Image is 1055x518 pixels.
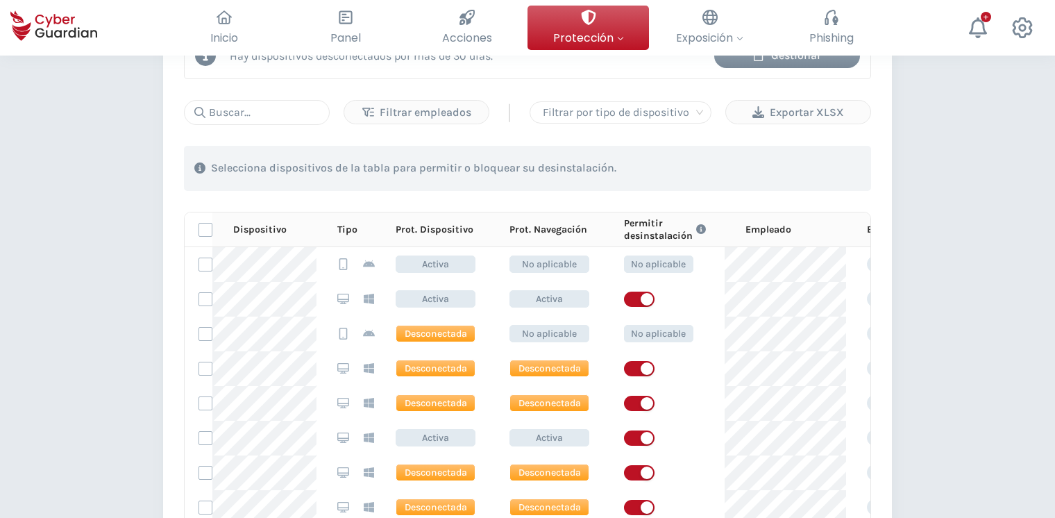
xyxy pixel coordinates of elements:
p: Prot. Navegación [509,224,587,236]
button: Protección [527,6,649,50]
span: | [507,102,512,123]
p: Empleado [745,224,791,236]
span: Activa [509,290,589,308]
button: Exposición [649,6,770,50]
p: Permitir desinstalación [624,217,693,242]
span: Desconectada [396,360,475,377]
p: Etiquetas [867,224,912,236]
span: Exposición [676,29,743,47]
button: Filtrar empleados [344,100,489,124]
span: Phishing [809,29,854,47]
p: Prot. Dispositivo [396,224,473,236]
span: No aplicable [624,256,693,273]
button: Phishing [770,6,892,50]
button: Exportar XLSX [725,100,871,124]
span: Activa [396,290,475,308]
span: Desconectada [509,394,589,412]
span: Desconectada [396,464,475,481]
span: Acciones [442,29,492,47]
button: Panel [285,6,406,50]
p: Hay dispositivos desconectados por más de 30 días. [230,49,493,62]
span: Desconectada [509,464,589,481]
button: Acciones [406,6,527,50]
span: No aplicable [509,325,589,342]
button: Link to FAQ information [693,217,709,242]
p: Dispositivo [233,224,287,236]
button: Inicio [163,6,285,50]
span: Inicio [210,29,238,47]
span: Desconectada [509,499,589,516]
span: Activa [396,256,475,273]
span: Desconectada [396,325,475,342]
div: + [981,12,991,22]
span: Activa [509,429,589,446]
span: Desconectada [396,499,475,516]
span: No aplicable [509,256,589,273]
p: Selecciona dispositivos de la tabla para permitir o bloquear su desinstalación. [211,161,616,175]
span: Activa [396,429,475,446]
div: Exportar XLSX [736,104,860,121]
input: Buscar... [184,100,330,125]
span: No aplicable [624,325,693,342]
p: Tipo [337,224,357,236]
span: Protección [553,29,624,47]
div: Filtrar empleados [355,104,478,121]
span: Desconectada [509,360,589,377]
span: Desconectada [396,394,475,412]
span: Panel [330,29,361,47]
div: Gestionar [725,47,850,64]
button: Gestionar [714,44,860,68]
